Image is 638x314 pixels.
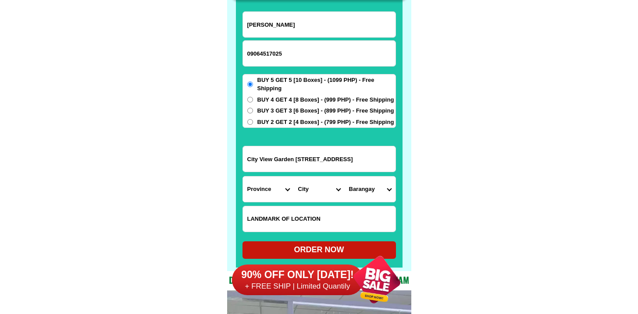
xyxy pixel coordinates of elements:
input: BUY 3 GET 3 [6 Boxes] - (899 PHP) - Free Shipping [247,108,253,113]
input: BUY 2 GET 2 [4 Boxes] - (799 PHP) - Free Shipping [247,119,253,125]
select: Select commune [345,176,396,202]
input: Input address [243,146,396,172]
span: BUY 5 GET 5 [10 Boxes] - (1099 PHP) - Free Shipping [257,76,396,93]
span: BUY 2 GET 2 [4 Boxes] - (799 PHP) - Free Shipping [257,118,394,127]
h2: Dedicated and professional consulting team [227,273,411,286]
select: Select district [294,176,345,202]
input: Input full_name [243,12,396,37]
input: Input LANDMARKOFLOCATION [243,206,396,232]
select: Select province [243,176,294,202]
input: BUY 4 GET 4 [8 Boxes] - (999 PHP) - Free Shipping [247,97,253,102]
h6: + FREE SHIP | Limited Quantily [232,282,364,291]
input: BUY 5 GET 5 [10 Boxes] - (1099 PHP) - Free Shipping [247,81,253,87]
h6: 90% OFF ONLY [DATE]! [232,268,364,282]
input: Input phone_number [243,41,396,66]
span: BUY 3 GET 3 [6 Boxes] - (899 PHP) - Free Shipping [257,106,394,115]
span: BUY 4 GET 4 [8 Boxes] - (999 PHP) - Free Shipping [257,95,394,104]
div: ORDER NOW [242,244,396,256]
